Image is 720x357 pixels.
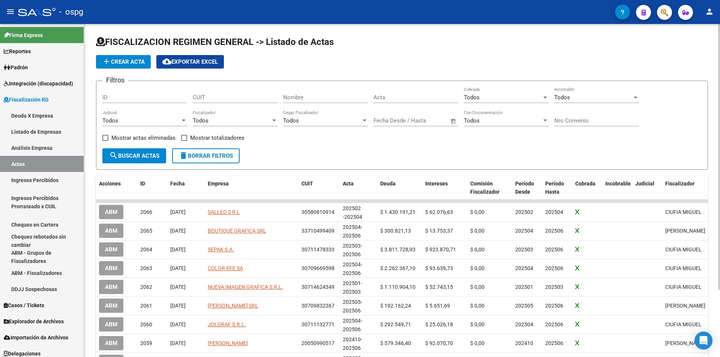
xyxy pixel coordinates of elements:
span: 202504 [515,265,533,271]
span: MORA LORENA [665,340,705,346]
span: Cobrada [575,181,595,187]
mat-icon: delete [179,151,188,160]
span: $ 93.639,73 [425,265,453,271]
datatable-header-cell: ID [137,176,167,200]
span: 202504-202506 [343,318,362,332]
span: Todos [464,94,480,101]
span: $ 0,00 [470,246,484,252]
span: CIUFIA MIGUEL [665,284,702,290]
span: 20050990517 [301,340,334,346]
span: CIUFIA MIGUEL [665,265,702,271]
span: Acciones [99,181,121,187]
span: ABM [105,303,117,309]
span: FISCALIZACION REGIMEN GENERAL -> Listado de Actas [96,37,334,47]
span: Período Hasta [545,181,564,195]
span: 2065 [140,228,152,234]
datatable-header-cell: Incobrable [602,176,632,200]
button: Open calendar [449,117,458,125]
span: 2061 [140,303,152,309]
span: Reportes [4,47,31,55]
span: 30711132771 [301,321,334,327]
span: [PERSON_NAME] [208,340,248,346]
button: ABM [99,205,123,219]
button: ABM [99,261,123,275]
span: ABM [105,321,117,328]
span: 202506 [545,321,563,327]
datatable-header-cell: Cobrada [572,176,602,200]
span: CUIT [301,181,313,187]
span: Casos / Tickets [4,301,44,309]
span: 202506 [545,303,563,309]
span: Período Desde [515,181,534,195]
span: 202505-202506 [343,299,362,314]
datatable-header-cell: CUIT [298,176,340,200]
span: COLOR-EFE SA [208,265,243,271]
span: Mostrar actas eliminadas [111,133,175,142]
mat-icon: person [705,7,714,16]
span: $ 292.549,71 [380,321,411,327]
datatable-header-cell: Comisión Fiscalizador [467,176,512,200]
span: $ 0,00 [470,303,484,309]
span: 30580810914 [301,209,334,215]
span: $ 0,00 [470,209,484,215]
span: Integración (discapacidad) [4,79,73,88]
datatable-header-cell: Empresa [205,176,298,200]
span: ABM [105,284,117,291]
span: 202506 [545,340,563,346]
span: 2064 [140,246,152,252]
mat-icon: add [102,57,111,66]
span: MORA LORENA [665,228,705,234]
span: $ 3.811.728,93 [380,246,415,252]
span: ABM [105,265,117,272]
span: 202506 [545,265,563,271]
span: Fecha [170,181,185,187]
span: 202410-202506 [343,336,362,351]
span: 2063 [140,265,152,271]
span: 202501-202503 [343,280,362,295]
span: 2059 [140,340,152,346]
span: Judicial [635,181,654,187]
span: $ 0,00 [470,284,484,290]
button: Borrar Filtros [172,148,240,163]
span: $ 579.346,40 [380,340,411,346]
button: Crear Acta [96,55,151,69]
datatable-header-cell: Acciones [96,176,137,200]
mat-icon: cloud_download [162,57,171,66]
span: Borrar Filtros [179,152,233,159]
span: 202504 [515,321,533,327]
button: ABM [99,336,123,350]
span: $ 5.651,69 [425,303,450,309]
input: Start date [373,117,398,124]
span: ABM [105,209,117,216]
span: ABM [105,246,117,253]
span: $ 923.870,71 [425,246,456,252]
span: - ospg [59,4,83,20]
div: Open Intercom Messenger [694,332,712,350]
span: Acta [343,181,354,187]
span: 2066 [140,209,152,215]
span: [PERSON_NAME] SRL [208,303,258,309]
datatable-header-cell: Acta [340,176,377,200]
span: 202504 [545,209,563,215]
datatable-header-cell: Judicial [632,176,662,200]
span: SEPAK S.A. [208,246,234,252]
span: 2060 [140,321,152,327]
span: Firma Express [4,31,43,39]
span: Deuda [380,181,396,187]
span: $ 92.070,70 [425,340,453,346]
span: Intereses [425,181,448,187]
span: 202501 [515,284,533,290]
input: End date [405,117,441,124]
mat-icon: search [109,151,118,160]
span: Exportar EXCEL [162,58,218,65]
span: $ 52.743,15 [425,284,453,290]
span: Fiscalizador [665,181,694,187]
datatable-header-cell: Período Hasta [542,176,572,200]
datatable-header-cell: Fiscalizador [662,176,718,200]
datatable-header-cell: Período Desde [512,176,542,200]
span: [DATE] [170,228,186,234]
span: 202505 [515,303,533,309]
span: [DATE] [170,321,186,327]
span: Buscar Actas [109,152,159,159]
span: Explorador de Archivos [4,317,64,326]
